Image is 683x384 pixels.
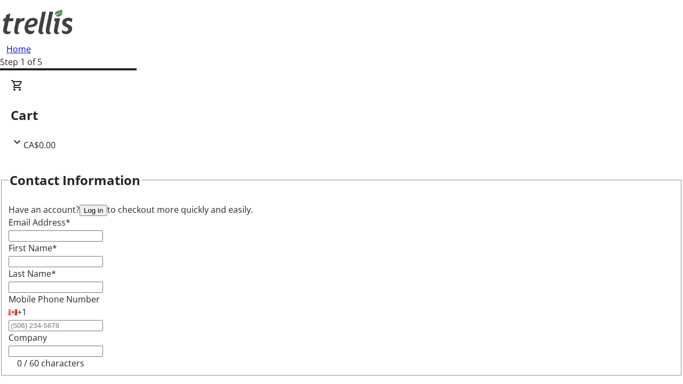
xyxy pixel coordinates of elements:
div: Have an account? to checkout more quickly and easily. [9,203,674,216]
label: Company [9,332,47,343]
input: (506) 234-5678 [9,320,103,331]
label: Email Address* [9,217,70,228]
label: Last Name* [9,268,56,279]
div: CartCA$0.00 [11,79,672,151]
tr-character-limit: 0 / 60 characters [17,357,84,369]
h2: Contact Information [10,171,140,190]
span: CA$0.00 [23,139,55,151]
h2: Cart [11,106,672,125]
label: Mobile Phone Number [9,293,100,305]
button: Log in [80,205,107,216]
label: First Name* [9,242,57,254]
